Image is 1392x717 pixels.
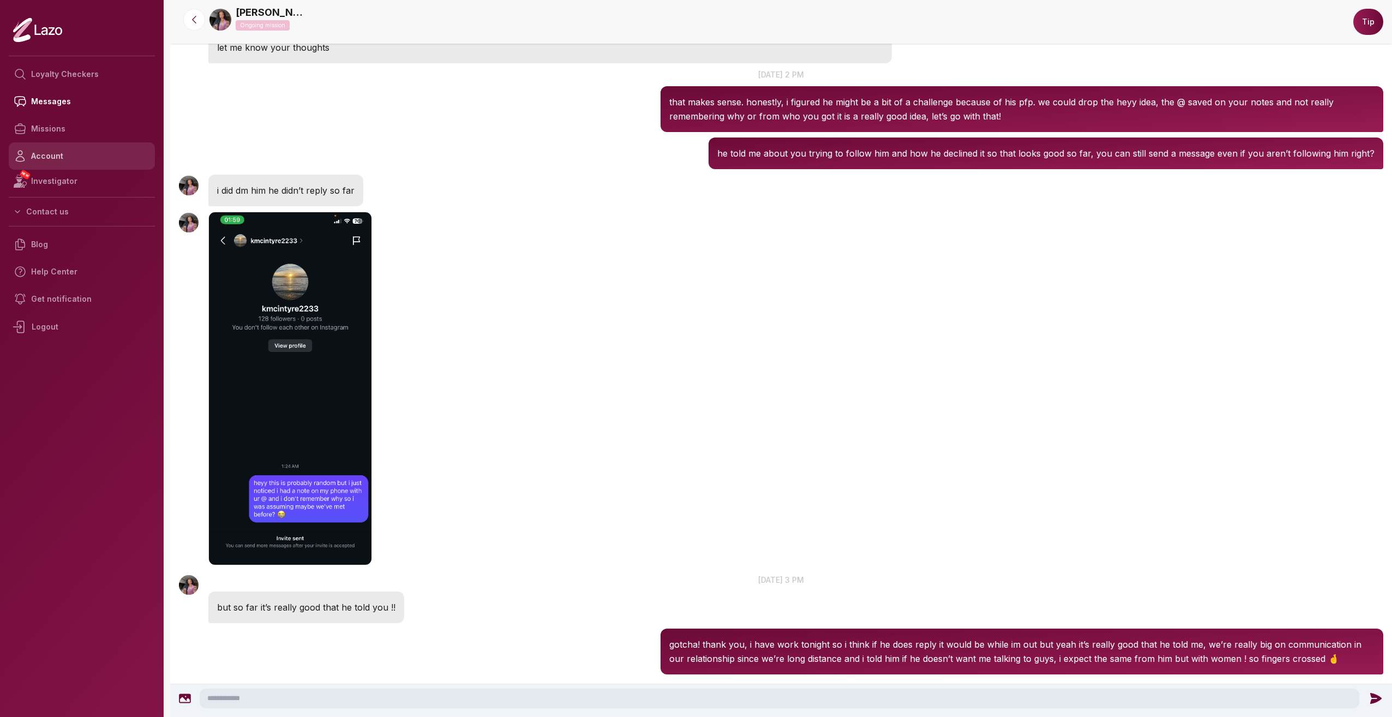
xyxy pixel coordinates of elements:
p: but so far it’s really good that he told you !! [217,600,395,614]
img: User avatar [179,176,199,195]
button: Contact us [9,202,155,222]
a: [PERSON_NAME] [236,5,307,20]
img: 4b0546d6-1fdc-485f-8419-658a292abdc7 [209,9,231,31]
p: [DATE] 2 pm [170,69,1392,80]
p: [DATE] 3 pm [170,574,1392,585]
a: NEWInvestigator [9,170,155,193]
a: Account [9,142,155,170]
a: Get notification [9,285,155,313]
p: gotcha! thank you, i have work tonight so i think if he does reply it would be while im out but y... [669,637,1375,666]
a: Messages [9,88,155,115]
p: that makes sense. honestly, i figured he might be a bit of a challenge because of his pfp. we cou... [669,95,1375,123]
div: Logout [9,313,155,341]
a: Blog [9,231,155,258]
img: User avatar [179,213,199,232]
p: Ongoing mission [236,20,290,31]
span: NEW [19,169,31,180]
p: let me know your thoughts [217,40,883,55]
a: Loyalty Checkers [9,61,155,88]
p: he told me about you trying to follow him and how he declined it so that looks good so far, you c... [717,146,1375,160]
button: Tip [1353,9,1383,35]
p: i did dm him he didn’t reply so far [217,183,355,198]
a: Help Center [9,258,155,285]
a: Missions [9,115,155,142]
